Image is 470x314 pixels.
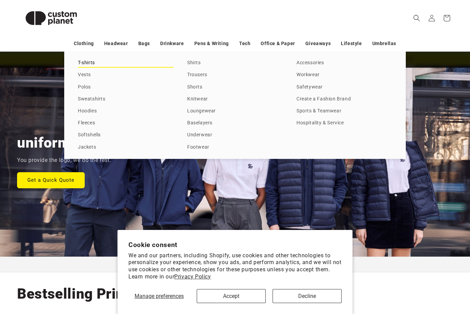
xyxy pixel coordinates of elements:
[78,58,174,68] a: T-shirts
[74,38,94,50] a: Clothing
[296,119,392,128] a: Hospitality & Service
[128,241,342,249] h2: Cookie consent
[187,70,283,80] a: Trousers
[296,95,392,104] a: Create a Fashion Brand
[78,131,174,140] a: Softshells
[187,131,283,140] a: Underwear
[187,143,283,152] a: Footwear
[194,38,229,50] a: Pens & Writing
[261,38,295,50] a: Office & Paper
[160,38,184,50] a: Drinkware
[187,95,283,104] a: Knitwear
[296,107,392,116] a: Sports & Teamwear
[187,119,283,128] a: Baselayers
[104,38,128,50] a: Headwear
[349,240,470,314] iframe: Chat Widget
[128,289,190,303] button: Manage preferences
[197,289,266,303] button: Accept
[78,83,174,92] a: Polos
[17,285,197,303] h2: Bestselling Printed Merch.
[409,11,424,26] summary: Search
[296,70,392,80] a: Workwear
[78,70,174,80] a: Vests
[187,58,283,68] a: Shirts
[296,58,392,68] a: Accessories
[78,143,174,152] a: Jackets
[17,155,111,165] p: You provide the logo, we do the rest.
[273,289,342,303] button: Decline
[187,83,283,92] a: Shorts
[138,38,150,50] a: Bags
[341,38,362,50] a: Lifestyle
[17,3,85,33] img: Custom Planet
[239,38,250,50] a: Tech
[135,293,184,299] span: Manage preferences
[187,107,283,116] a: Loungewear
[305,38,331,50] a: Giveaways
[78,95,174,104] a: Sweatshirts
[78,107,174,116] a: Hoodies
[17,172,85,188] a: Get a Quick Quote
[78,119,174,128] a: Fleeces
[372,38,396,50] a: Umbrellas
[174,273,211,280] a: Privacy Policy
[128,252,342,281] p: We and our partners, including Shopify, use cookies and other technologies to personalize your ex...
[296,83,392,92] a: Safetywear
